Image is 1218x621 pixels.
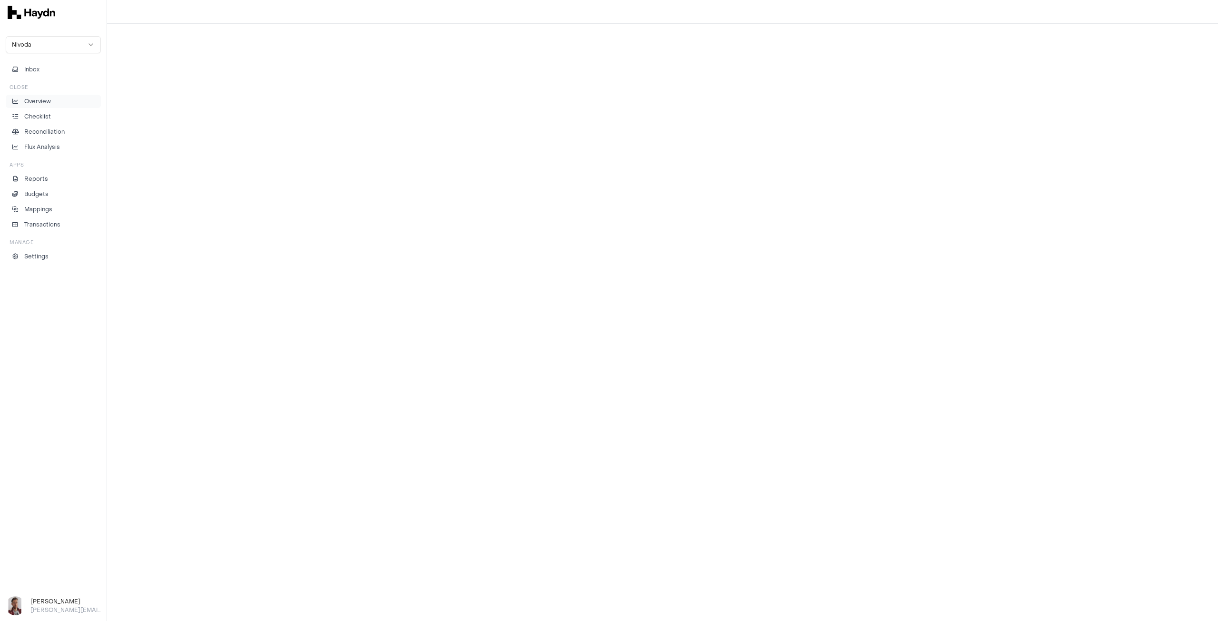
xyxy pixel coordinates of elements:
[6,110,101,123] a: Checklist
[24,143,60,151] p: Flux Analysis
[24,128,65,136] p: Reconciliation
[6,125,101,138] a: Reconciliation
[24,65,39,74] span: Inbox
[6,172,101,186] a: Reports
[6,250,101,263] a: Settings
[8,6,55,19] img: svg+xml,%3c
[24,205,52,214] p: Mappings
[6,95,101,108] a: Overview
[30,606,101,614] p: [PERSON_NAME][EMAIL_ADDRESS][DOMAIN_NAME]
[24,97,51,106] p: Overview
[24,175,48,183] p: Reports
[6,63,101,76] button: Inbox
[24,190,49,198] p: Budgets
[6,140,101,154] a: Flux Analysis
[24,112,51,121] p: Checklist
[10,239,33,246] h3: Manage
[6,187,101,201] a: Budgets
[10,161,24,168] h3: Apps
[24,220,60,229] p: Transactions
[6,218,101,231] a: Transactions
[6,203,101,216] a: Mappings
[30,597,101,606] h3: [PERSON_NAME]
[10,84,28,91] h3: Close
[6,596,25,615] img: JP Smit
[24,252,49,261] p: Settings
